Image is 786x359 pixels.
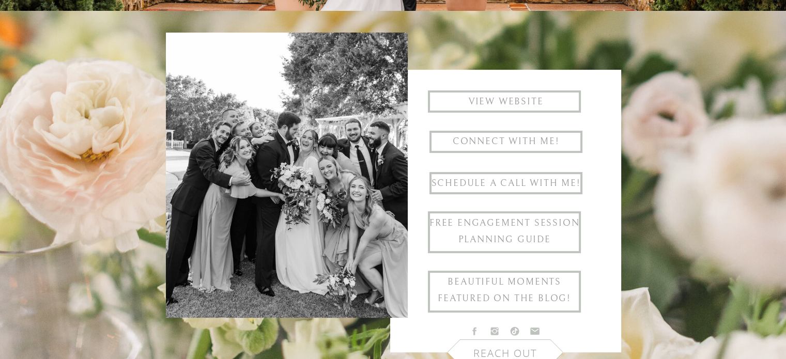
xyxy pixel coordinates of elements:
[428,274,581,308] a: beautiful moments Featured on the blog!
[430,133,582,150] a: Connect with me!
[430,93,582,111] a: View website
[428,215,581,249] a: Free engagement session planning guide
[430,175,582,192] a: Schedule a Call with me!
